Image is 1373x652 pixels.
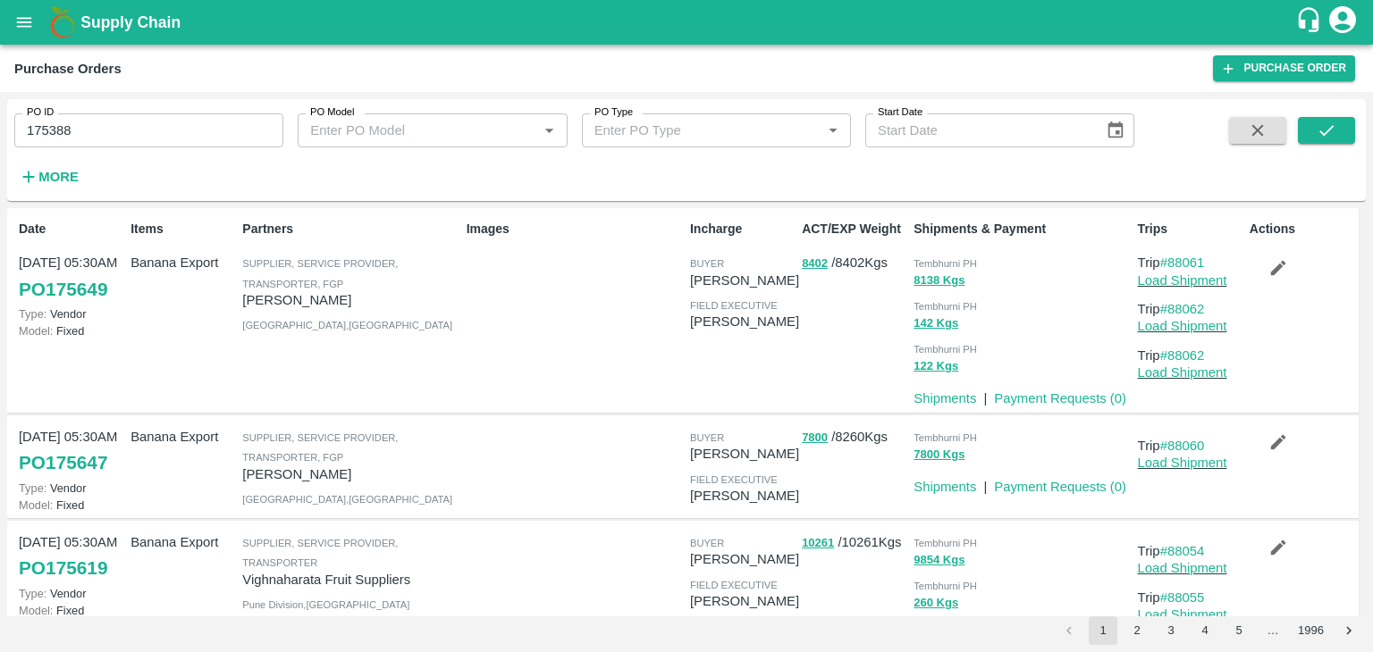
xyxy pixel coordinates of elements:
p: Vighnaharata Fruit Suppliers [242,570,459,589]
label: Start Date [878,105,922,120]
p: ACT/EXP Weight [802,220,906,238]
a: PO175647 [19,447,107,479]
button: 9854 Kgs [914,550,964,571]
a: #88061 [1160,255,1205,270]
button: Go to page 2 [1123,616,1151,645]
button: 8402 [802,254,828,274]
a: Load Shipment [1138,365,1227,380]
button: page 1 [1089,616,1117,645]
span: Supplier, Service Provider, Transporter, FGP [242,432,398,463]
a: Payment Requests (0) [994,480,1126,494]
p: Trip [1138,588,1242,607]
span: buyer [690,538,724,548]
p: [PERSON_NAME] [690,271,799,290]
p: Date [19,220,123,238]
button: 142 Kgs [914,313,958,334]
span: Type: [19,587,46,600]
a: Purchase Order [1213,55,1355,81]
a: #88060 [1160,439,1205,453]
a: Shipments [914,480,976,494]
span: Type: [19,307,46,321]
button: Go to page 1996 [1293,616,1329,645]
p: Trip [1138,253,1242,272]
a: Load Shipment [1138,319,1227,333]
strong: More [38,170,79,184]
b: Supply Chain [80,13,181,31]
p: Vendor [19,305,123,322]
div: Purchase Orders [14,57,122,80]
button: Go to next page [1335,616,1363,645]
a: Load Shipment [1138,607,1227,622]
p: [PERSON_NAME] [690,591,799,611]
span: Tembhurni PH [914,538,977,548]
p: Images [467,220,683,238]
input: Enter PO ID [14,113,283,147]
span: Tembhurni PH [914,432,977,443]
a: PO175619 [19,552,107,584]
p: Banana Export [131,253,235,272]
span: field executive [690,300,778,311]
a: #88062 [1160,302,1205,316]
span: field executive [690,474,778,485]
span: Supplier, Service Provider, Transporter, FGP [242,258,398,288]
button: 10261 [802,533,834,554]
span: Tembhurni PH [914,301,977,312]
button: 122 Kgs [914,356,958,377]
div: account of current user [1327,4,1359,41]
button: Go to page 3 [1157,616,1185,645]
a: Shipments [914,391,976,405]
span: field executive [690,580,778,590]
a: #88054 [1160,544,1205,558]
span: buyer [690,432,724,443]
a: Payment Requests (0) [994,391,1126,405]
p: Items [131,220,235,238]
p: Fixed [19,602,123,619]
span: Tembhurni PH [914,344,977,355]
button: Go to page 5 [1225,616,1253,645]
p: Trip [1138,346,1242,365]
button: 8138 Kgs [914,271,964,291]
span: buyer [690,258,724,269]
div: … [1259,623,1287,639]
a: Load Shipment [1138,273,1227,288]
p: Trip [1138,436,1242,456]
p: [PERSON_NAME] [690,444,799,464]
a: PO175649 [19,273,107,305]
p: Fixed [19,322,123,339]
div: | [976,381,987,408]
input: Start Date [865,113,1091,147]
p: Trip [1138,541,1242,561]
span: [GEOGRAPHIC_DATA] , [GEOGRAPHIC_DATA] [242,320,452,330]
p: [DATE] 05:30AM [19,532,123,552]
span: Model: [19,604,53,617]
span: Model: [19,498,53,512]
button: Open [537,119,560,142]
div: | [976,470,987,497]
p: [PERSON_NAME] [242,464,459,484]
span: [GEOGRAPHIC_DATA] , [GEOGRAPHIC_DATA] [242,494,452,505]
div: customer-support [1295,6,1327,38]
button: Choose date [1099,113,1133,147]
span: Model: [19,324,53,338]
input: Enter PO Model [303,119,509,142]
span: Pune Division , [GEOGRAPHIC_DATA] [242,599,409,610]
a: Supply Chain [80,10,1295,35]
p: Fixed [19,497,123,514]
span: Type: [19,481,46,495]
p: Shipments & Payment [914,220,1130,238]
span: Supplier, Service Provider, Transporter [242,538,398,568]
p: [PERSON_NAME] [690,486,799,506]
a: Load Shipment [1138,456,1227,470]
label: PO Type [594,105,633,120]
p: Actions [1250,220,1354,238]
p: [DATE] 05:30AM [19,253,123,272]
button: 7800 [802,428,828,448]
p: Incharge [690,220,795,238]
p: Partners [242,220,459,238]
p: / 8402 Kgs [802,253,906,273]
p: Trip [1138,299,1242,319]
span: Tembhurni PH [914,581,977,591]
p: [PERSON_NAME] [690,549,799,569]
p: Banana Export [131,532,235,552]
p: Trips [1138,220,1242,238]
